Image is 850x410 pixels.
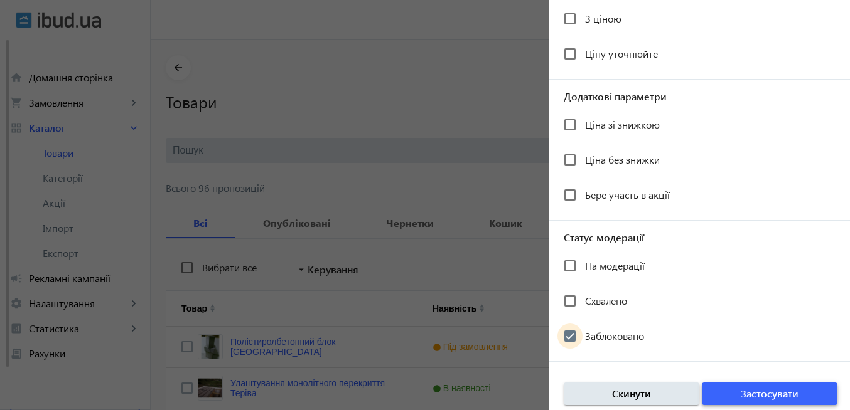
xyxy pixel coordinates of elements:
span: Застосувати [741,387,799,401]
button: Застосувати [702,382,837,405]
span: Статус модерації [549,231,850,244]
button: Скинути [564,382,699,405]
span: Скинути [612,387,651,401]
span: На модерації [585,259,645,272]
span: Заблоковано [585,329,644,342]
span: Бере участь в акції [585,188,670,201]
span: Ціну уточнюйте [585,47,658,60]
span: Ціна зі знижкою [585,118,660,131]
span: Схвалено [585,294,627,307]
span: Ціна без знижки [585,153,660,166]
span: Додаткові параметри [549,90,850,103]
